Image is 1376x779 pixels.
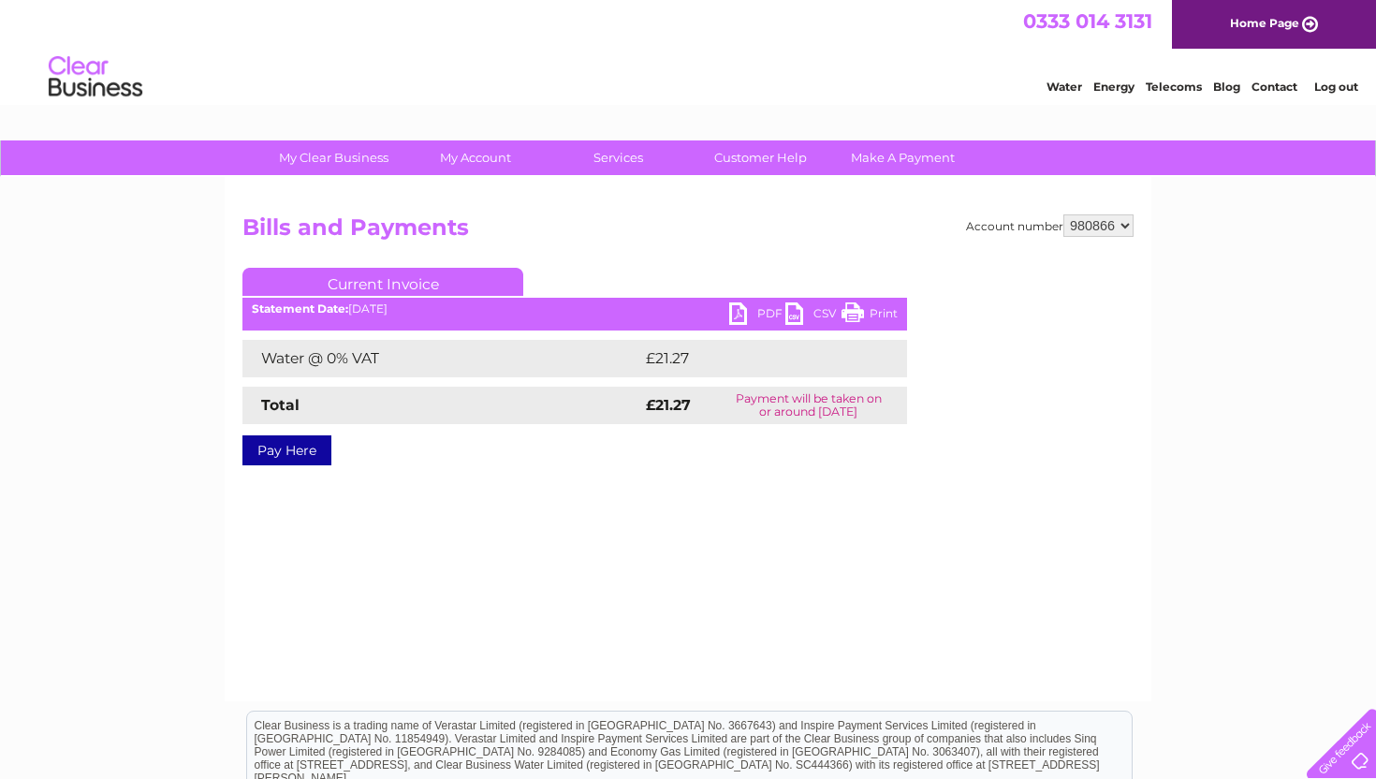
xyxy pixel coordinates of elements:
a: Contact [1252,80,1297,94]
a: Make A Payment [826,140,980,175]
img: logo.png [48,49,143,106]
a: Current Invoice [242,268,523,296]
td: Water @ 0% VAT [242,340,641,377]
a: 0333 014 3131 [1023,9,1152,33]
a: Energy [1093,80,1134,94]
a: Print [842,302,898,330]
a: Services [541,140,695,175]
a: Water [1047,80,1082,94]
a: Log out [1314,80,1358,94]
a: CSV [785,302,842,330]
a: PDF [729,302,785,330]
div: Clear Business is a trading name of Verastar Limited (registered in [GEOGRAPHIC_DATA] No. 3667643... [247,10,1132,91]
a: Blog [1213,80,1240,94]
a: Telecoms [1146,80,1202,94]
td: £21.27 [641,340,867,377]
b: Statement Date: [252,301,348,316]
strong: £21.27 [646,396,691,414]
a: My Account [399,140,553,175]
h2: Bills and Payments [242,214,1134,250]
a: Customer Help [683,140,838,175]
a: My Clear Business [256,140,411,175]
div: [DATE] [242,302,907,316]
a: Pay Here [242,435,331,465]
td: Payment will be taken on or around [DATE] [710,387,907,424]
div: Account number [966,214,1134,237]
strong: Total [261,396,300,414]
